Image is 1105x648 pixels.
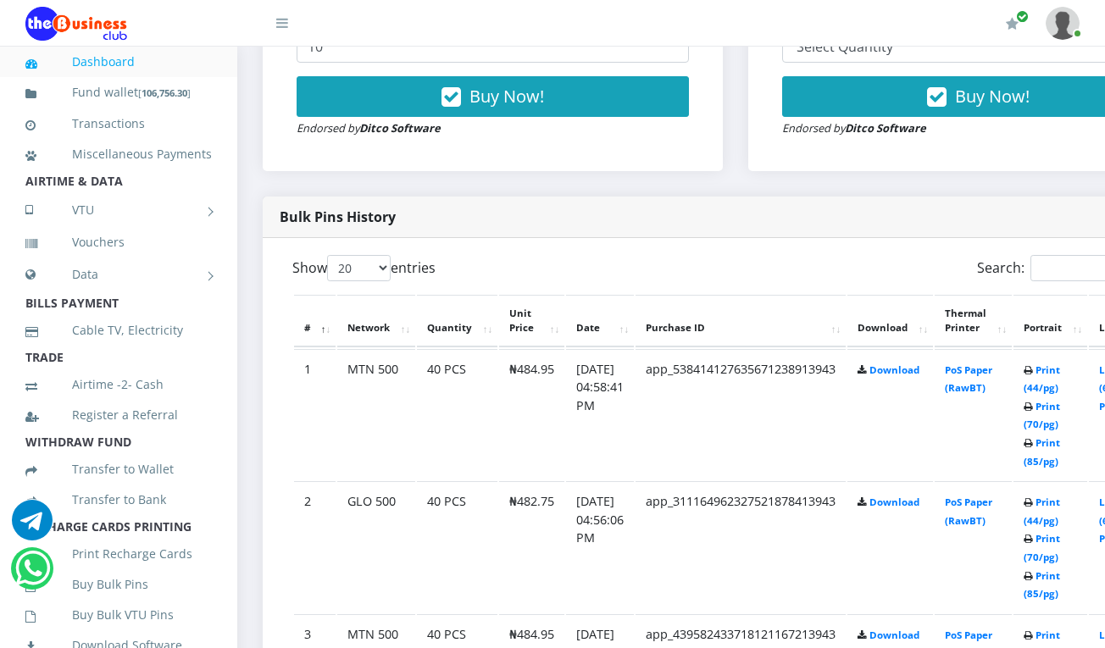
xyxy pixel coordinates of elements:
[25,42,212,81] a: Dashboard
[25,450,212,489] a: Transfer to Wallet
[25,396,212,435] a: Register a Referral
[955,85,1030,108] span: Buy Now!
[847,295,933,347] th: Download: activate to sort column ascending
[337,349,415,480] td: MTN 500
[499,349,564,480] td: ₦484.95
[469,85,544,108] span: Buy Now!
[566,481,634,612] td: [DATE] 04:56:06 PM
[417,295,497,347] th: Quantity: activate to sort column ascending
[869,363,919,376] a: Download
[25,595,212,634] a: Buy Bulk VTU Pins
[25,104,212,143] a: Transactions
[1046,7,1080,40] img: User
[292,255,436,281] label: Show entries
[138,86,191,99] small: [ ]
[1024,532,1060,563] a: Print (70/pg)
[417,481,497,612] td: 40 PCS
[1024,363,1060,395] a: Print (44/pg)
[12,512,53,540] a: Chat for support
[499,481,564,612] td: ₦482.75
[294,349,336,480] td: 1
[1006,17,1019,30] i: Renew/Upgrade Subscription
[25,311,212,350] a: Cable TV, Electricity
[1024,496,1060,527] a: Print (44/pg)
[359,120,441,136] strong: Ditco Software
[297,120,441,136] small: Endorsed by
[25,73,212,113] a: Fund wallet[106,756.30]
[935,295,1012,347] th: Thermal Printer: activate to sort column ascending
[636,295,846,347] th: Purchase ID: activate to sort column ascending
[1024,436,1060,468] a: Print (85/pg)
[945,496,992,527] a: PoS Paper (RawBT)
[25,534,212,573] a: Print Recharge Cards
[1024,569,1060,601] a: Print (85/pg)
[25,7,127,41] img: Logo
[25,365,212,404] a: Airtime -2- Cash
[566,349,634,480] td: [DATE] 04:58:41 PM
[417,349,497,480] td: 40 PCS
[1024,400,1060,431] a: Print (70/pg)
[782,120,926,136] small: Endorsed by
[294,295,336,347] th: #: activate to sort column descending
[636,349,846,480] td: app_538414127635671238913943
[337,481,415,612] td: GLO 500
[945,363,992,395] a: PoS Paper (RawBT)
[142,86,187,99] b: 106,756.30
[25,565,212,604] a: Buy Bulk Pins
[25,189,212,231] a: VTU
[337,295,415,347] th: Network: activate to sort column ascending
[499,295,564,347] th: Unit Price: activate to sort column ascending
[1013,295,1087,347] th: Portrait: activate to sort column ascending
[25,253,212,296] a: Data
[15,561,50,589] a: Chat for support
[1016,10,1029,23] span: Renew/Upgrade Subscription
[845,120,926,136] strong: Ditco Software
[294,481,336,612] td: 2
[869,629,919,641] a: Download
[327,255,391,281] select: Showentries
[636,481,846,612] td: app_311164962327521878413943
[869,496,919,508] a: Download
[25,223,212,262] a: Vouchers
[280,208,396,226] strong: Bulk Pins History
[25,135,212,174] a: Miscellaneous Payments
[25,480,212,519] a: Transfer to Bank
[297,76,689,117] button: Buy Now!
[566,295,634,347] th: Date: activate to sort column ascending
